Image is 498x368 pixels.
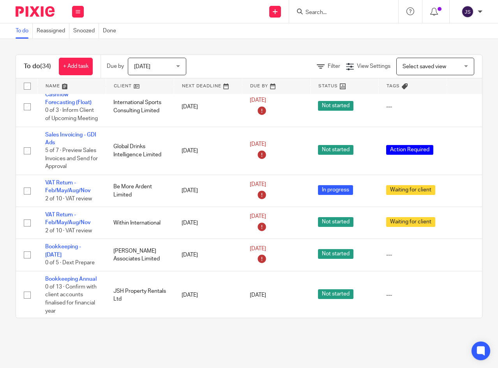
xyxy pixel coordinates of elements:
td: International Sports Consulting Limited [106,87,174,127]
span: 2 of 10 · VAT review [45,196,92,202]
span: Waiting for client [386,217,435,227]
span: [DATE] [250,214,266,219]
td: Be More Ardent Limited [106,175,174,207]
a: Bookkeeping Annual [45,276,97,282]
td: [DATE] [174,127,242,175]
span: 0 of 5 · Dext Prepare [45,260,95,265]
td: JSH Property Rentals Ltd [106,271,174,319]
span: 5 of 7 · Preview Sales Invoices and Send for Approval [45,148,98,169]
div: --- [386,291,439,299]
td: [DATE] [174,239,242,271]
span: 0 of 3 · Inform Client of Upcoming Meeting [45,108,98,122]
img: svg%3E [461,5,474,18]
span: [DATE] [250,292,266,298]
a: + Add task [59,58,93,75]
a: Sales Invoicing - GDI Ads [45,132,96,145]
span: Action Required [386,145,433,155]
span: Waiting for client [386,185,435,195]
span: Not started [318,145,353,155]
span: [DATE] [250,246,266,251]
span: (34) [40,63,51,69]
a: To do [16,23,33,39]
td: [DATE] [174,207,242,239]
td: [DATE] [174,175,242,207]
span: View Settings [357,64,390,69]
a: Bookkeeping - [DATE] [45,244,81,257]
span: Filter [328,64,340,69]
a: VAT Return - Feb/May/Aug/Nov [45,212,91,225]
span: 2 of 10 · VAT review [45,228,92,234]
span: [DATE] [250,98,266,103]
input: Search [305,9,375,16]
span: Tags [387,84,400,88]
span: Not started [318,289,353,299]
a: Snoozed [73,23,99,39]
span: Not started [318,101,353,111]
span: Select saved view [403,64,446,69]
td: [PERSON_NAME] Associates Limited [106,239,174,271]
a: VAT Return - Feb/May/Aug/Nov [45,180,91,193]
span: In progress [318,185,353,195]
a: Done [103,23,120,39]
span: [DATE] [250,182,266,187]
span: [DATE] [250,142,266,147]
div: --- [386,103,439,111]
a: Reassigned [37,23,69,39]
h1: To do [24,62,51,71]
span: Not started [318,217,353,227]
div: --- [386,251,439,259]
p: Due by [107,62,124,70]
td: Within International [106,207,174,239]
span: Not started [318,249,353,259]
td: Global Drinks Intelligence Limited [106,127,174,175]
span: 0 of 13 · Confirm with client accounts finalised for financial year [45,284,97,314]
img: Pixie [16,6,55,17]
span: [DATE] [134,64,150,69]
td: [DATE] [174,271,242,319]
td: [DATE] [174,87,242,127]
